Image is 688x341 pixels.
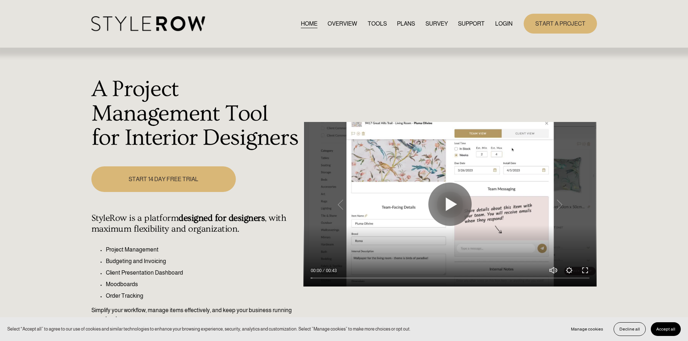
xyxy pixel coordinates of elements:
[91,166,236,192] a: START 14 DAY FREE TRIAL
[656,327,675,332] span: Accept all
[566,322,609,336] button: Manage cookies
[524,14,597,34] a: START A PROJECT
[328,19,357,29] a: OVERVIEW
[178,213,265,223] strong: designed for designers
[614,322,646,336] button: Decline all
[311,267,323,274] div: Current time
[311,276,589,281] input: Seek
[106,292,300,300] p: Order Tracking
[458,19,485,28] span: SUPPORT
[368,19,387,29] a: TOOLS
[458,19,485,29] a: folder dropdown
[301,19,317,29] a: HOME
[651,322,681,336] button: Accept all
[91,77,300,150] h1: A Project Management Tool for Interior Designers
[323,267,338,274] div: Duration
[397,19,415,29] a: PLANS
[91,213,300,235] h4: StyleRow is a platform , with maximum flexibility and organization.
[106,280,300,289] p: Moodboards
[425,19,448,29] a: SURVEY
[106,268,300,277] p: Client Presentation Dashboard
[619,327,640,332] span: Decline all
[91,306,300,323] p: Simplify your workflow, manage items effectively, and keep your business running seamlessly.
[91,16,205,31] img: StyleRow
[106,257,300,266] p: Budgeting and Invoicing
[495,19,512,29] a: LOGIN
[428,183,472,226] button: Play
[106,245,300,254] p: Project Management
[7,325,411,332] p: Select “Accept all” to agree to our use of cookies and similar technologies to enhance your brows...
[571,327,603,332] span: Manage cookies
